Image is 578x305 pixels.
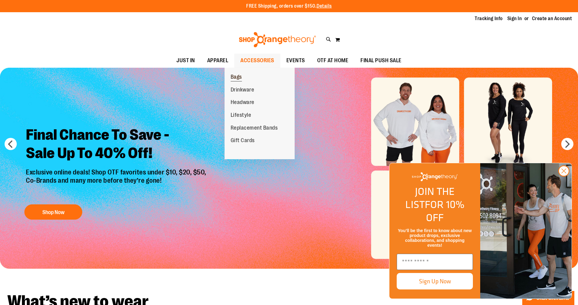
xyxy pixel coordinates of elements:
[231,137,255,145] span: Gift Cards
[405,184,455,212] span: JOIN THE LIST
[558,165,569,177] button: Close dialog
[176,54,195,67] span: JUST IN
[286,54,305,67] span: EVENTS
[240,54,274,67] span: ACCESSORIES
[317,54,349,67] span: OTF AT HOME
[532,15,572,22] a: Create an Account
[475,15,503,22] a: Tracking Info
[397,254,473,270] input: Enter email
[412,172,458,181] img: Shop Orangetheory
[5,138,17,150] button: prev
[231,112,251,120] span: Lifestyle
[360,54,402,67] span: FINAL PUSH SALE
[507,15,522,22] a: Sign In
[398,228,472,248] span: You’ll be the first to know about new product drops, exclusive collaborations, and shopping events!
[231,74,242,81] span: Bags
[21,121,212,168] h2: Final Chance To Save - Sale Up To 40% Off!
[21,168,212,198] p: Exclusive online deals! Shop OTF favorites under $10, $20, $50, Co-Brands and many more before th...
[383,157,578,305] div: FLYOUT Form
[317,3,332,9] a: Details
[207,54,229,67] span: APPAREL
[425,197,464,225] span: FOR 10% OFF
[397,273,473,289] button: Sign Up Now
[231,125,278,132] span: Replacement Bands
[238,32,317,47] img: Shop Orangetheory
[24,204,82,220] button: Shop Now
[246,3,332,10] p: FREE Shipping, orders over $150.
[231,87,254,94] span: Drinkware
[231,99,254,107] span: Headware
[21,121,212,223] a: Final Chance To Save -Sale Up To 40% Off! Exclusive online deals! Shop OTF favorites under $10, $...
[561,138,573,150] button: next
[480,163,572,299] img: Shop Orangtheory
